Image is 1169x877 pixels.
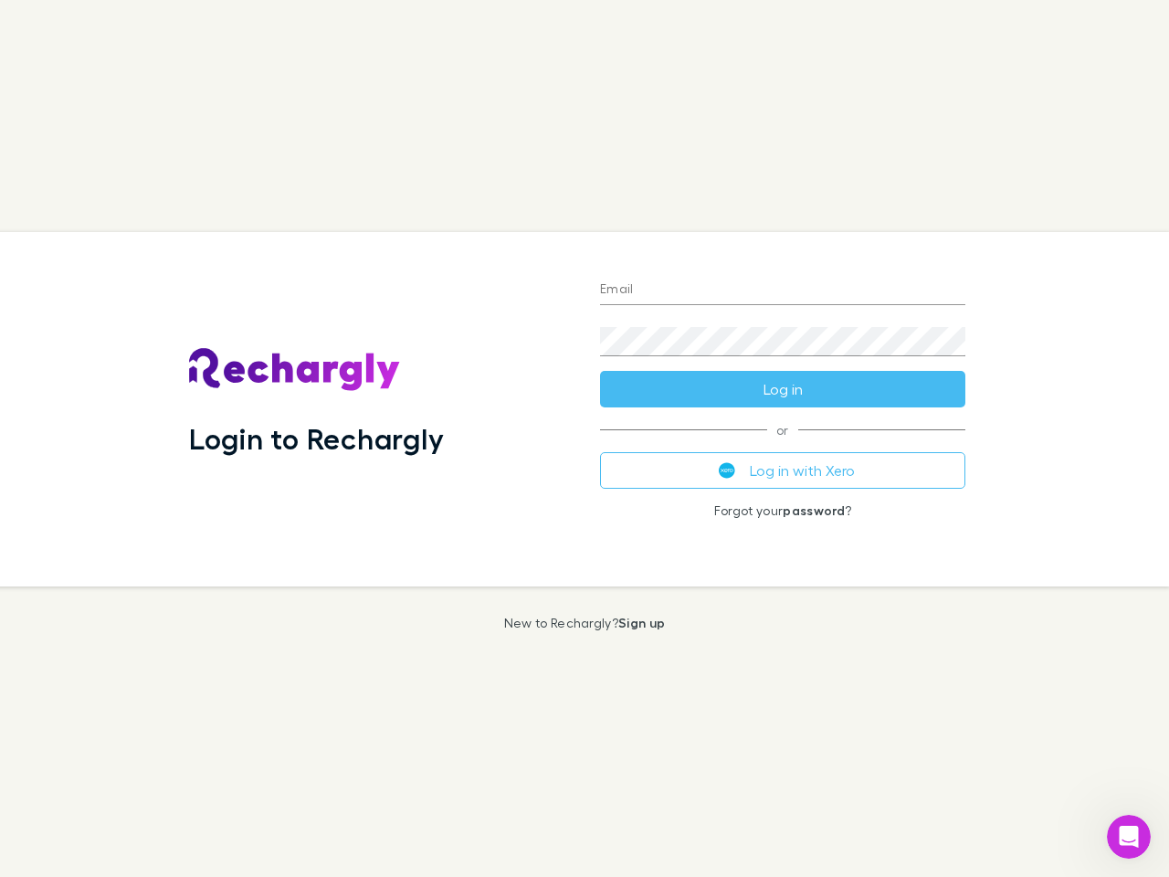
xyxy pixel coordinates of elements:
iframe: Intercom live chat [1107,815,1151,859]
img: Xero's logo [719,462,735,479]
button: Log in [600,371,965,407]
h1: Login to Rechargly [189,421,444,456]
button: Log in with Xero [600,452,965,489]
a: Sign up [618,615,665,630]
img: Rechargly's Logo [189,348,401,392]
span: or [600,429,965,430]
p: Forgot your ? [600,503,965,518]
p: New to Rechargly? [504,616,666,630]
a: password [783,502,845,518]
